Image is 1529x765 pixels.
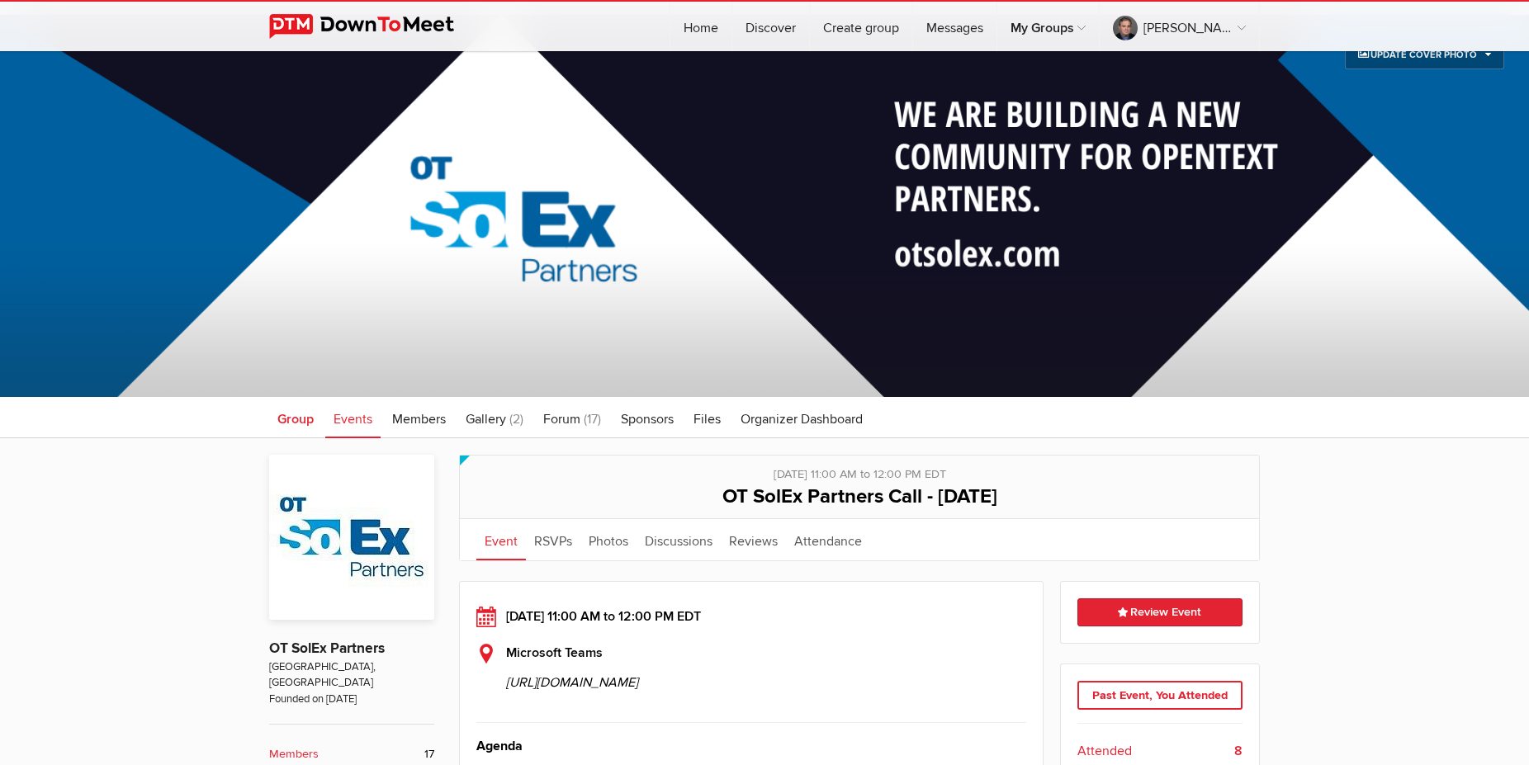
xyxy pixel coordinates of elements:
a: Discussions [637,519,721,560]
span: Group [277,411,314,427]
span: Sponsors [621,411,674,427]
span: [URL][DOMAIN_NAME] [506,663,1026,692]
span: Founded on [DATE] [269,692,434,707]
span: Members [392,411,446,427]
a: Event [476,519,526,560]
a: Attendance [786,519,870,560]
div: [DATE] 11:00 AM to 12:00 PM EDT [476,607,1026,626]
a: Home [670,2,731,51]
a: Review Event [1077,598,1243,626]
img: DownToMeet [269,14,480,39]
span: 17 [424,745,434,763]
a: Discover [732,2,809,51]
a: Organizer Dashboard [732,397,871,438]
span: [GEOGRAPHIC_DATA], [GEOGRAPHIC_DATA] [269,659,434,692]
span: Attended [1077,741,1132,761]
span: (2) [509,411,523,427]
a: Create group [810,2,912,51]
a: OT SolEx Partners [269,640,385,657]
span: OT SolEx Partners Call - [DATE] [722,484,997,508]
b: 8 [1234,741,1243,761]
a: Photos [580,519,637,560]
span: Files [693,411,721,427]
div: Past Event, You Attended [1077,681,1243,711]
span: Forum [543,411,580,427]
b: Members [269,745,319,763]
a: Reviews [721,519,786,560]
a: Members [384,397,454,438]
b: Microsoft Teams [506,645,603,661]
a: Gallery (2) [457,397,532,438]
a: Sponsors [613,397,682,438]
a: Forum (17) [535,397,609,438]
a: Update Cover Photo [1345,40,1504,69]
a: RSVPs [526,519,580,560]
a: Group [269,397,322,438]
a: [PERSON_NAME], [PERSON_NAME] [1100,2,1259,51]
span: Events [334,411,372,427]
span: Gallery [466,411,506,427]
a: Members 17 [269,745,434,763]
img: OT SolEx Partners [269,455,434,620]
a: Messages [913,2,996,51]
div: [DATE] 11:00 AM to 12:00 PM EDT [476,456,1243,484]
a: My Groups [997,2,1099,51]
span: Organizer Dashboard [741,411,863,427]
a: Files [685,397,729,438]
strong: Agenda [476,738,523,754]
span: (17) [584,411,601,427]
a: Events [325,397,381,438]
